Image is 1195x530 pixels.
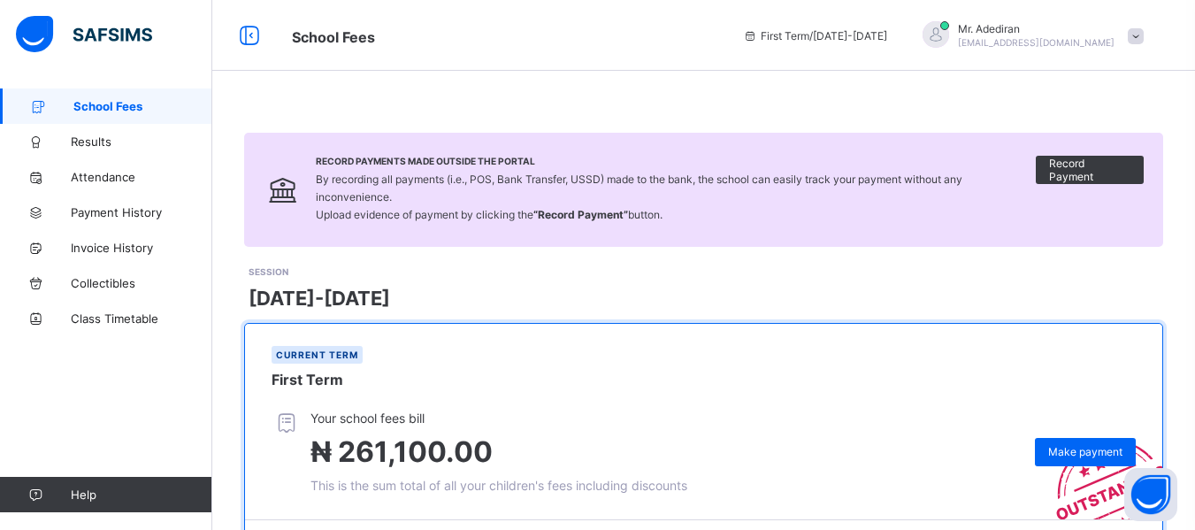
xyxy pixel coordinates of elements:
[316,156,1036,166] span: Record Payments Made Outside the Portal
[71,311,212,326] span: Class Timetable
[316,173,962,221] span: By recording all payments (i.e., POS, Bank Transfer, USSD) made to the bank, the school can easil...
[16,16,152,53] img: safsims
[71,170,212,184] span: Attendance
[1049,157,1130,183] span: Record Payment
[533,208,628,221] b: “Record Payment”
[310,478,687,493] span: This is the sum total of all your children's fees including discounts
[310,434,493,469] span: ₦ 261,100.00
[905,21,1153,50] div: Mr.Adediran
[71,205,212,219] span: Payment History
[73,99,212,113] span: School Fees
[249,287,390,310] span: [DATE]-[DATE]
[743,29,887,42] span: session/term information
[276,349,358,360] span: Current term
[310,411,687,426] span: Your school fees bill
[958,37,1115,48] span: [EMAIL_ADDRESS][DOMAIN_NAME]
[958,22,1115,35] span: Mr. Adediran
[292,28,375,46] span: School Fees
[249,266,288,277] span: SESSION
[71,488,211,502] span: Help
[1034,419,1162,519] img: outstanding-stamp.3c148f88c3ebafa6da95868fa43343a1.svg
[1048,445,1122,458] span: Make payment
[1124,468,1177,521] button: Open asap
[71,276,212,290] span: Collectibles
[71,134,212,149] span: Results
[272,371,343,388] span: First Term
[71,241,212,255] span: Invoice History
